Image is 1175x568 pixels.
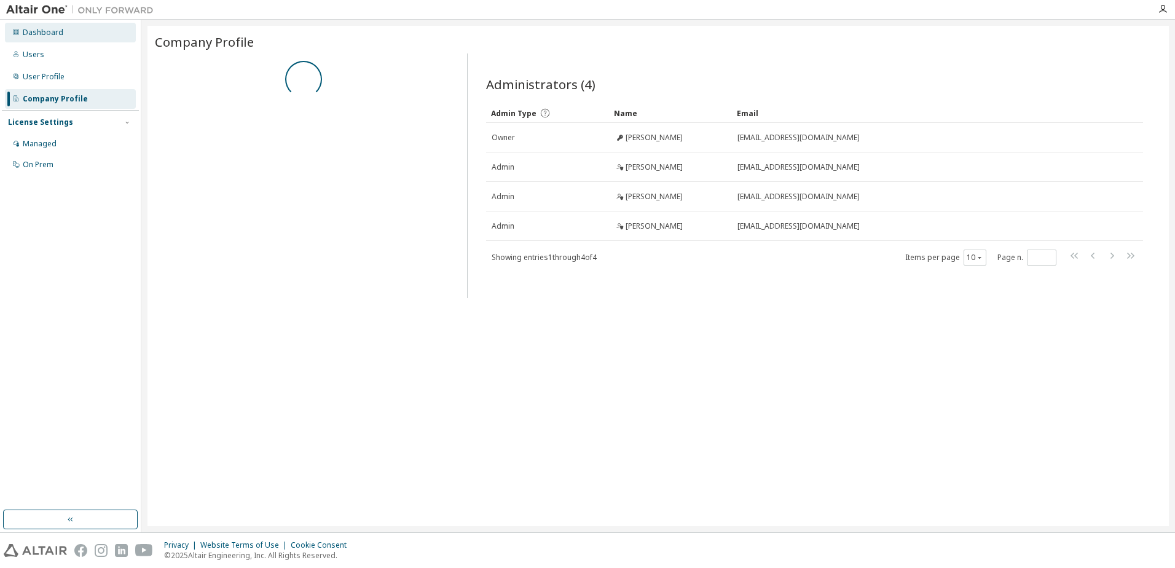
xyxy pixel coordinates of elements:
div: Dashboard [23,28,63,37]
div: Privacy [164,540,200,550]
button: 10 [967,253,983,262]
span: Admin Type [491,108,536,119]
div: Website Terms of Use [200,540,291,550]
div: Managed [23,139,57,149]
span: Admin [492,192,514,202]
div: License Settings [8,117,73,127]
div: Email [737,103,1109,123]
span: Admin [492,221,514,231]
span: Admin [492,162,514,172]
span: [PERSON_NAME] [626,221,683,231]
div: Name [614,103,727,123]
div: Company Profile [23,94,88,104]
div: Users [23,50,44,60]
span: Showing entries 1 through 4 of 4 [492,252,597,262]
img: instagram.svg [95,544,108,557]
div: Cookie Consent [291,540,354,550]
span: [PERSON_NAME] [626,133,683,143]
span: [EMAIL_ADDRESS][DOMAIN_NAME] [737,192,860,202]
img: linkedin.svg [115,544,128,557]
span: [EMAIL_ADDRESS][DOMAIN_NAME] [737,162,860,172]
span: Items per page [905,250,986,266]
img: facebook.svg [74,544,87,557]
p: © 2025 Altair Engineering, Inc. All Rights Reserved. [164,550,354,561]
span: Page n. [997,250,1056,266]
img: youtube.svg [135,544,153,557]
span: [PERSON_NAME] [626,192,683,202]
span: [EMAIL_ADDRESS][DOMAIN_NAME] [737,133,860,143]
img: Altair One [6,4,160,16]
span: [PERSON_NAME] [626,162,683,172]
span: [EMAIL_ADDRESS][DOMAIN_NAME] [737,221,860,231]
div: On Prem [23,160,53,170]
img: altair_logo.svg [4,544,67,557]
span: Administrators (4) [486,76,595,93]
span: Owner [492,133,515,143]
span: Company Profile [155,33,254,50]
div: User Profile [23,72,65,82]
